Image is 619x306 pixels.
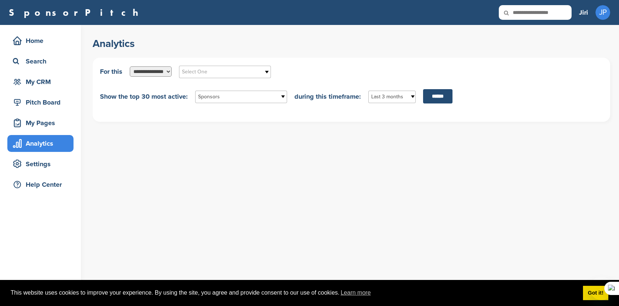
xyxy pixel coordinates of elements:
[100,93,188,100] span: Show the top 30 most active:
[11,157,74,171] div: Settings
[579,4,588,21] a: Jiri
[340,287,372,298] a: learn more about cookies
[7,156,74,172] a: Settings
[11,116,74,130] div: My Pages
[583,286,608,300] a: dismiss cookie message
[11,137,74,150] div: Analytics
[11,55,74,68] div: Search
[182,68,258,76] span: Select One
[93,37,610,50] h2: Analytics
[595,5,610,20] span: JP
[9,8,143,17] a: SponsorPitch
[7,32,74,49] a: Home
[11,96,74,109] div: Pitch Board
[7,53,74,70] a: Search
[7,94,74,111] a: Pitch Board
[11,75,74,88] div: My CRM
[11,287,577,298] span: This website uses cookies to improve your experience. By using the site, you agree and provide co...
[11,34,74,47] div: Home
[198,92,275,101] span: Sponsors
[371,92,403,101] span: Last 3 months
[100,68,122,75] span: For this
[579,7,588,18] h3: Jiri
[7,114,74,131] a: My Pages
[7,135,74,152] a: Analytics
[294,93,361,100] span: during this timeframe:
[7,73,74,90] a: My CRM
[11,178,74,191] div: Help Center
[590,277,613,300] iframe: Tlačítko pro spuštění okna posílání zpráv
[7,176,74,193] a: Help Center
